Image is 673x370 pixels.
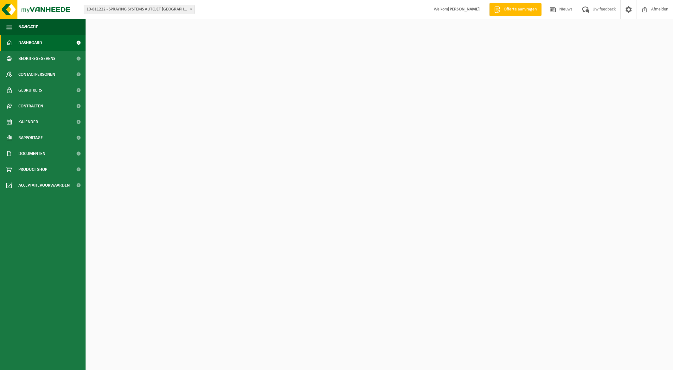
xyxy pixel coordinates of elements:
span: Gebruikers [18,82,42,98]
span: Dashboard [18,35,42,51]
span: Rapportage [18,130,43,146]
span: Documenten [18,146,45,162]
span: Navigatie [18,19,38,35]
a: Offerte aanvragen [489,3,542,16]
span: Acceptatievoorwaarden [18,177,70,193]
span: Product Shop [18,162,47,177]
span: Offerte aanvragen [502,6,538,13]
span: Contactpersonen [18,67,55,82]
strong: [PERSON_NAME] [448,7,480,12]
span: Contracten [18,98,43,114]
span: Kalender [18,114,38,130]
span: Bedrijfsgegevens [18,51,55,67]
span: 10-811222 - SPRAYING SYSTEMS AUTOJET EUROPE [84,5,194,14]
